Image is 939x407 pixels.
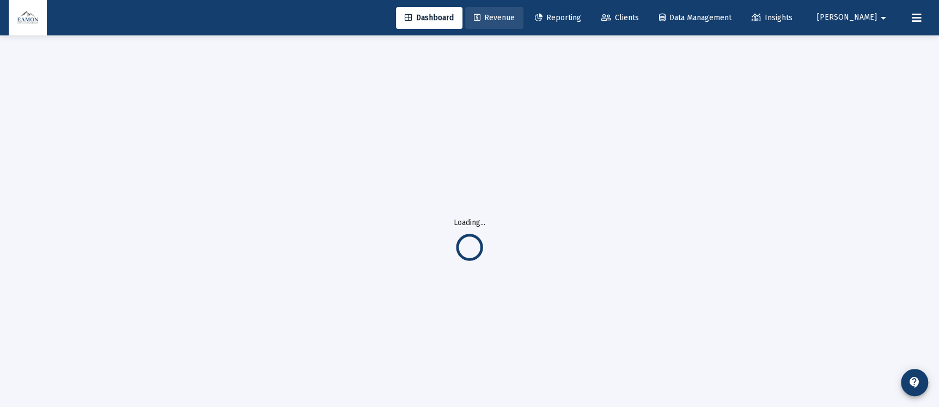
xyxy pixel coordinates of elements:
[535,13,581,22] span: Reporting
[650,7,740,29] a: Data Management
[877,7,890,29] mat-icon: arrow_drop_down
[908,376,921,389] mat-icon: contact_support
[743,7,801,29] a: Insights
[405,13,454,22] span: Dashboard
[804,7,903,28] button: [PERSON_NAME]
[817,13,877,22] span: [PERSON_NAME]
[659,13,731,22] span: Data Management
[601,13,639,22] span: Clients
[17,7,39,29] img: Dashboard
[526,7,590,29] a: Reporting
[752,13,792,22] span: Insights
[474,13,515,22] span: Revenue
[465,7,523,29] a: Revenue
[593,7,648,29] a: Clients
[396,7,462,29] a: Dashboard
